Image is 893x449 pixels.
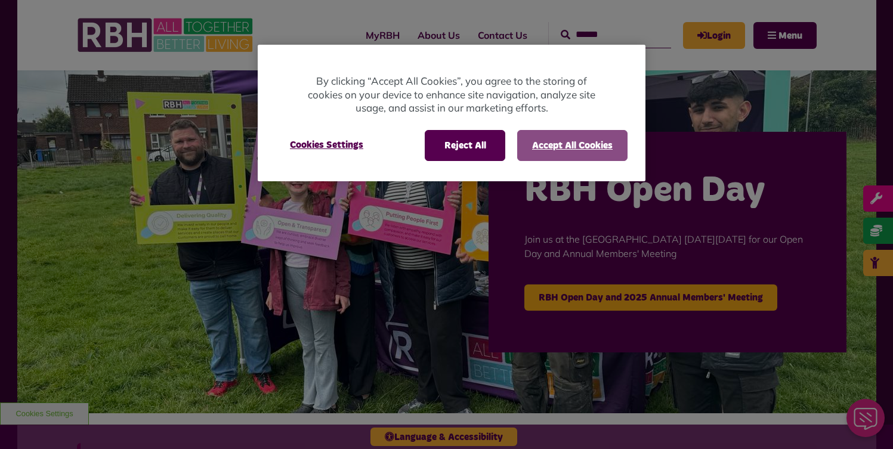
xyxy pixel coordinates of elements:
div: Privacy [258,45,645,181]
div: Close Web Assistant [7,4,45,42]
button: Accept All Cookies [517,130,628,161]
button: Reject All [425,130,505,161]
button: Cookies Settings [276,130,378,160]
div: Cookie banner [258,45,645,181]
p: By clicking “Accept All Cookies”, you agree to the storing of cookies on your device to enhance s... [305,75,598,115]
